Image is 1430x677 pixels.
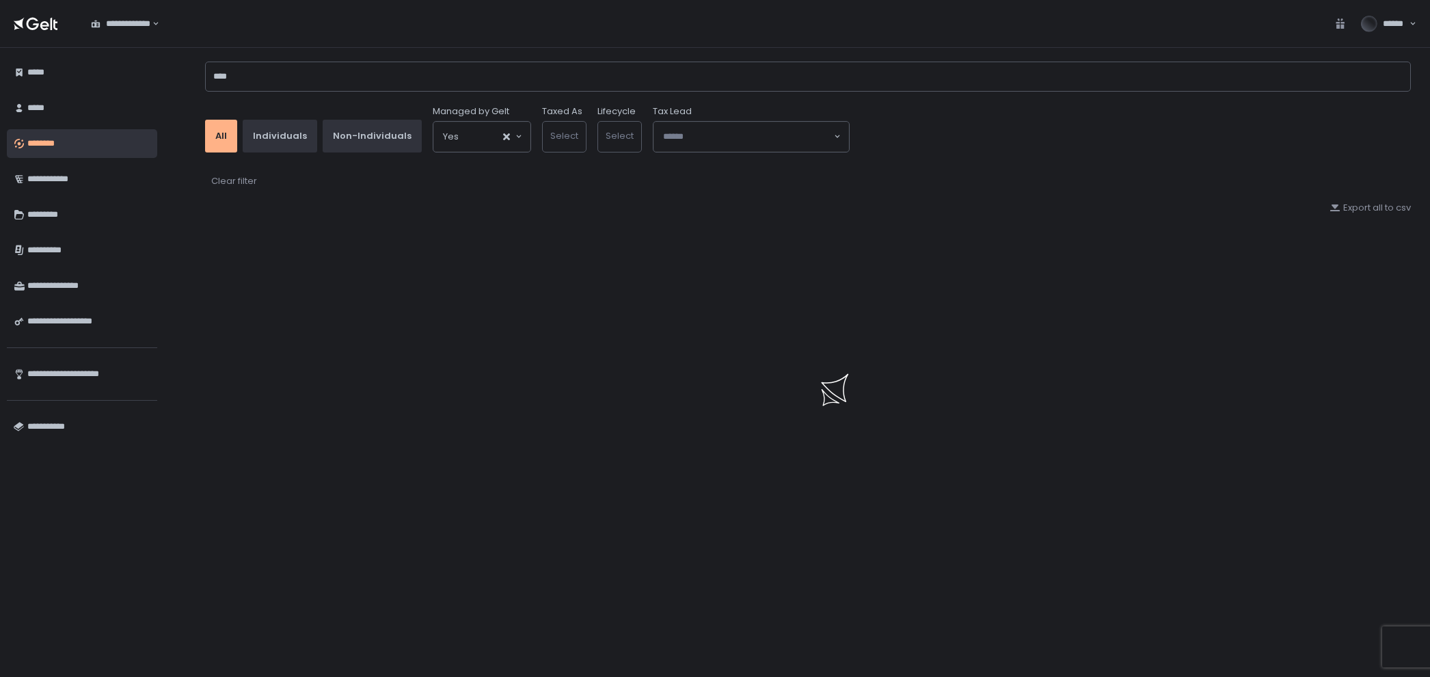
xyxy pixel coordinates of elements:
span: Yes [443,130,459,144]
button: All [205,120,237,152]
input: Search for option [150,17,151,31]
div: Search for option [82,10,159,38]
span: Select [606,129,634,142]
label: Lifecycle [597,105,636,118]
input: Search for option [663,130,833,144]
span: Tax Lead [653,105,692,118]
button: Export all to csv [1330,202,1411,214]
span: Managed by Gelt [433,105,509,118]
button: Clear Selected [503,133,510,140]
div: Non-Individuals [333,130,412,142]
div: Clear filter [211,175,257,187]
button: Non-Individuals [323,120,422,152]
input: Search for option [459,130,502,144]
label: Taxed As [542,105,582,118]
div: Individuals [253,130,307,142]
span: Select [550,129,578,142]
button: Clear filter [211,174,258,188]
div: All [215,130,227,142]
div: Search for option [433,122,530,152]
button: Individuals [243,120,317,152]
div: Search for option [653,122,849,152]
